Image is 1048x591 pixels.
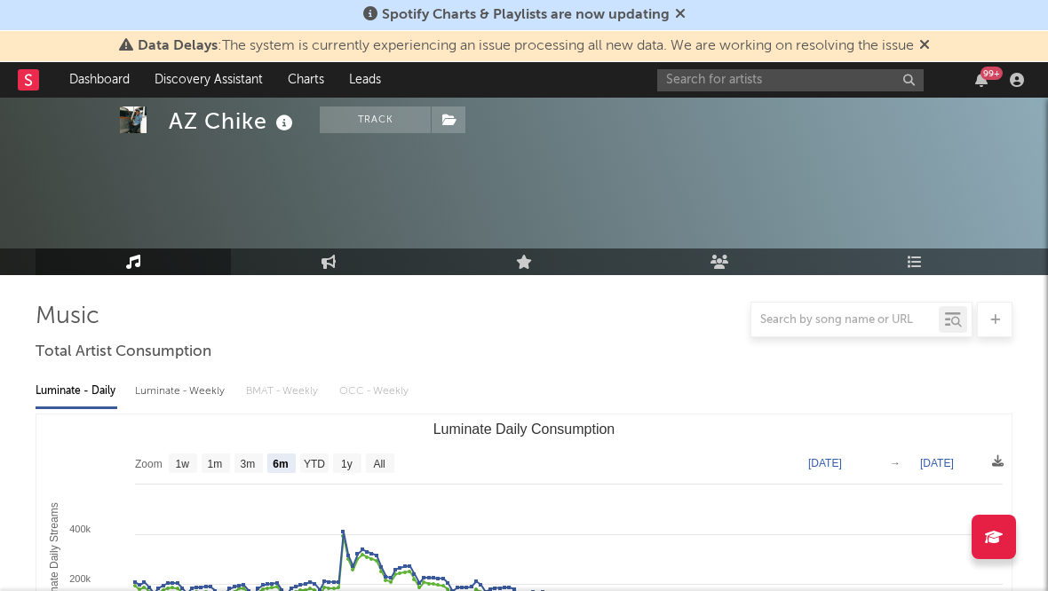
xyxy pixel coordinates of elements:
[69,573,91,584] text: 200k
[138,39,914,53] span: : The system is currently experiencing an issue processing all new data. We are working on resolv...
[919,39,930,53] span: Dismiss
[920,457,954,469] text: [DATE]
[981,67,1003,80] div: 99 +
[382,8,670,22] span: Spotify Charts & Playlists are now updating
[675,8,686,22] span: Dismiss
[142,62,275,98] a: Discovery Assistant
[69,524,91,534] text: 400k
[135,376,228,406] div: Luminate - Weekly
[57,62,142,98] a: Dashboard
[241,458,256,470] text: 3m
[975,73,988,87] button: 99+
[36,376,117,406] div: Luminate - Daily
[208,458,223,470] text: 1m
[275,62,337,98] a: Charts
[320,106,431,133] button: Track
[304,458,325,470] text: YTD
[176,458,190,470] text: 1w
[337,62,393,98] a: Leads
[657,69,924,91] input: Search for artists
[433,422,615,437] text: Luminate Daily Consumption
[808,457,842,469] text: [DATE]
[135,458,163,470] text: Zoom
[138,39,218,53] span: Data Delays
[169,106,298,136] div: AZ Chike
[36,342,211,363] span: Total Artist Consumption
[751,313,939,327] input: Search by song name or URL
[273,458,288,470] text: 6m
[341,458,353,470] text: 1y
[890,457,901,469] text: →
[373,458,385,470] text: All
